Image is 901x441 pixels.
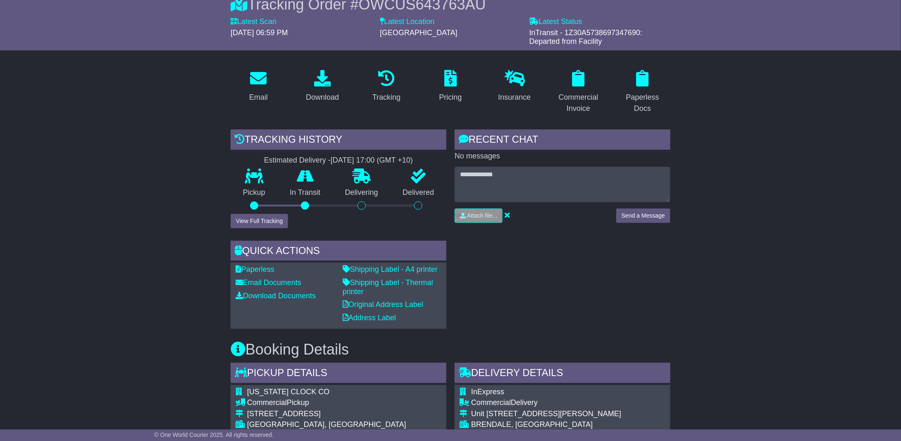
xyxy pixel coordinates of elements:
[380,29,457,37] span: [GEOGRAPHIC_DATA]
[231,129,446,152] div: Tracking history
[615,67,670,117] a: Paperless Docs
[439,92,462,103] div: Pricing
[331,156,413,165] div: [DATE] 17:00 (GMT +10)
[300,67,344,106] a: Download
[249,92,268,103] div: Email
[471,398,511,407] span: Commercial
[231,156,446,165] div: Estimated Delivery -
[247,398,287,407] span: Commercial
[231,214,288,228] button: View Full Tracking
[236,292,316,300] a: Download Documents
[471,410,621,419] div: Unit [STREET_ADDRESS][PERSON_NAME]
[244,67,273,106] a: Email
[247,398,406,407] div: Pickup
[236,278,301,287] a: Email Documents
[455,363,670,385] div: Delivery Details
[231,188,278,197] p: Pickup
[620,92,665,114] div: Paperless Docs
[493,67,536,106] a: Insurance
[231,29,288,37] span: [DATE] 06:59 PM
[434,67,467,106] a: Pricing
[471,398,621,407] div: Delivery
[333,188,391,197] p: Delivering
[343,300,423,309] a: Original Address Label
[551,67,606,117] a: Commercial Invoice
[247,420,406,429] div: [GEOGRAPHIC_DATA], [GEOGRAPHIC_DATA]
[529,29,643,46] span: InTransit - 1Z30A5738697347690: Departed from Facility
[343,278,433,296] a: Shipping Label - Thermal printer
[154,431,274,438] span: © One World Courier 2025. All rights reserved.
[556,92,601,114] div: Commercial Invoice
[471,420,621,429] div: BRENDALE, [GEOGRAPHIC_DATA]
[343,265,438,273] a: Shipping Label - A4 printer
[231,341,670,358] h3: Booking Details
[343,314,396,322] a: Address Label
[231,17,276,26] label: Latest Scan
[380,17,434,26] label: Latest Location
[278,188,333,197] p: In Transit
[391,188,447,197] p: Delivered
[231,363,446,385] div: Pickup Details
[231,241,446,263] div: Quick Actions
[306,92,339,103] div: Download
[455,152,670,161] p: No messages
[236,265,274,273] a: Paperless
[471,388,504,396] span: InExpress
[372,92,400,103] div: Tracking
[367,67,406,106] a: Tracking
[616,209,670,223] button: Send a Message
[529,17,582,26] label: Latest Status
[498,92,531,103] div: Insurance
[455,129,670,152] div: RECENT CHAT
[247,410,406,419] div: [STREET_ADDRESS]
[247,388,329,396] span: [US_STATE] CLOCK CO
